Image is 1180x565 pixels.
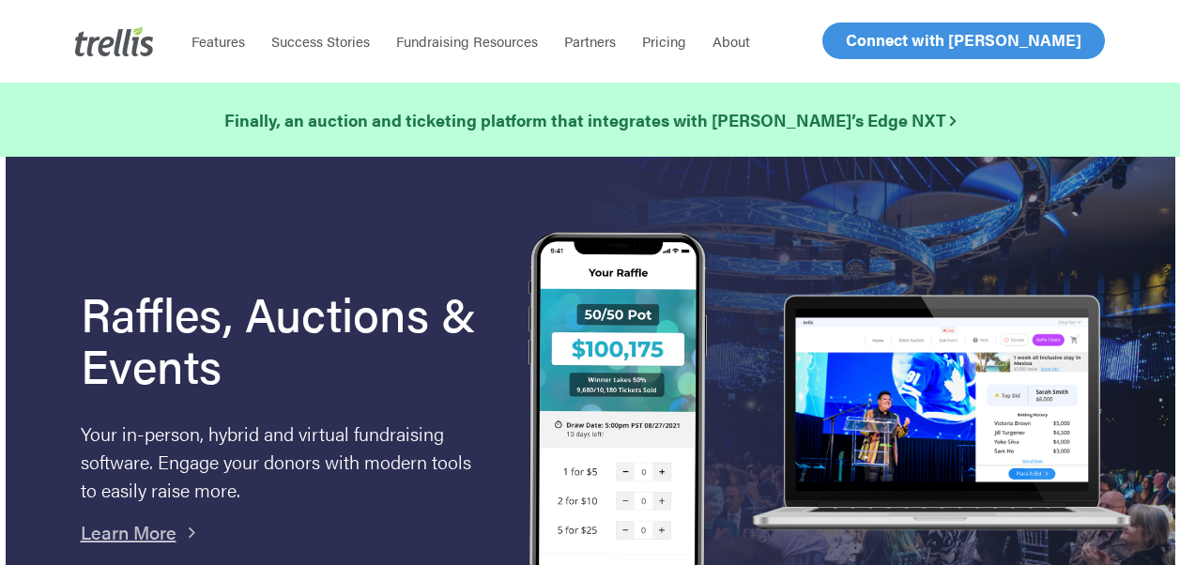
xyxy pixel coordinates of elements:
img: Trellis [75,26,154,56]
strong: Finally, an auction and ticketing platform that integrates with [PERSON_NAME]’s Edge NXT [224,108,956,131]
span: Connect with [PERSON_NAME] [846,28,1081,51]
span: Partners [564,31,616,51]
span: Pricing [642,31,686,51]
a: Partners [551,32,629,51]
img: rafflelaptop_mac_optim.png [744,295,1137,532]
a: Learn More [81,518,176,545]
span: Fundraising Resources [396,31,538,51]
span: About [713,31,750,51]
span: Success Stories [271,31,370,51]
a: Finally, an auction and ticketing platform that integrates with [PERSON_NAME]’s Edge NXT [224,107,956,133]
h1: Raffles, Auctions & Events [81,287,482,390]
span: Features [192,31,245,51]
a: Pricing [629,32,699,51]
p: Your in-person, hybrid and virtual fundraising software. Engage your donors with modern tools to ... [81,420,482,504]
a: Features [178,32,258,51]
a: Success Stories [258,32,383,51]
a: Fundraising Resources [383,32,551,51]
a: Connect with [PERSON_NAME] [822,23,1105,59]
a: About [699,32,763,51]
